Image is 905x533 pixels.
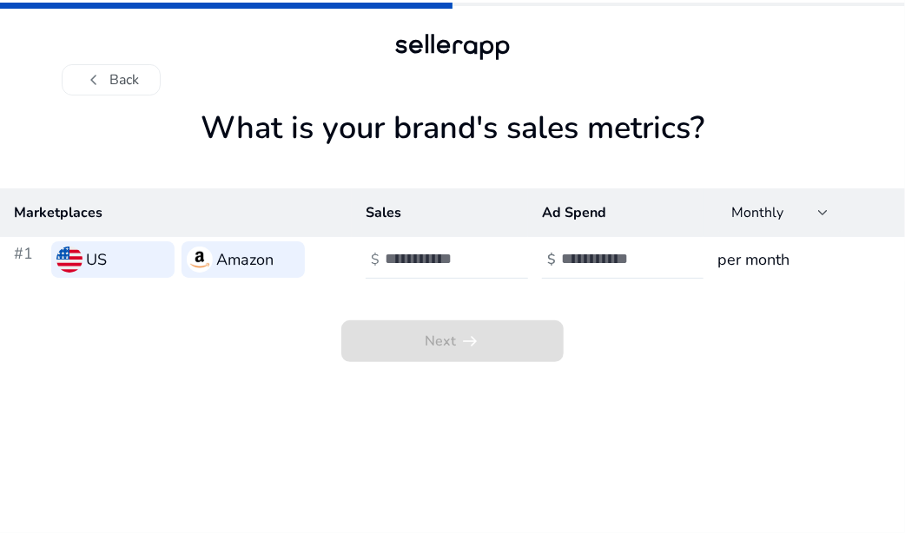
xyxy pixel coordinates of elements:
[56,247,83,273] img: us.svg
[14,241,44,278] h3: #1
[86,247,107,272] h3: US
[62,64,161,95] button: chevron_leftBack
[352,188,528,237] th: Sales
[216,247,274,272] h3: Amazon
[83,69,104,90] span: chevron_left
[528,188,704,237] th: Ad Spend
[717,247,891,272] h3: per month
[371,252,380,268] h4: $
[731,203,783,222] span: Monthly
[547,252,556,268] h4: $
